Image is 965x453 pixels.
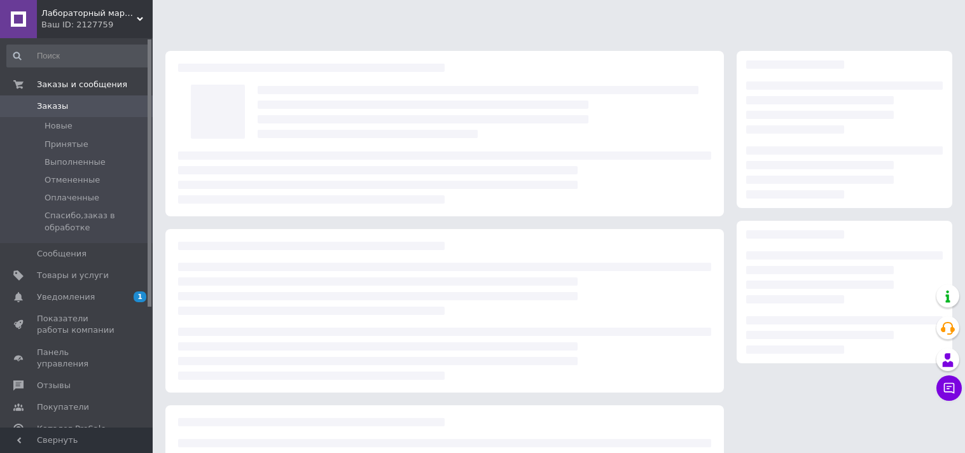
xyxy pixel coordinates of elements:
span: Заказы [37,101,68,112]
button: Чат с покупателем [936,375,962,401]
span: Выполненные [45,157,106,168]
div: Ваш ID: 2127759 [41,19,153,31]
span: Показатели работы компании [37,313,118,336]
input: Поиск [6,45,150,67]
span: Покупатели [37,401,89,413]
span: Каталог ProSale [37,423,106,435]
span: Отзывы [37,380,71,391]
span: Панель управления [37,347,118,370]
span: Отмененные [45,174,100,186]
span: Оплаченные [45,192,99,204]
span: Новые [45,120,73,132]
span: Принятые [45,139,88,150]
span: Сообщения [37,248,87,260]
span: Лабораторный маркет [41,8,137,19]
span: 1 [134,291,146,302]
span: Заказы и сообщения [37,79,127,90]
span: Товары и услуги [37,270,109,281]
span: Уведомления [37,291,95,303]
span: Спасибо,заказ в обработке [45,210,149,233]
